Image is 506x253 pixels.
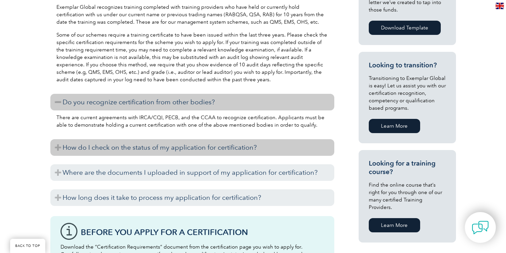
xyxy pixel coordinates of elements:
[496,3,504,9] img: en
[56,3,328,26] p: Exemplar Global recognizes training completed with training providers who have held or currently ...
[369,61,446,69] h3: Looking to transition?
[369,75,446,112] p: Transitioning to Exemplar Global is easy! Let us assist you with our certification recognition, c...
[56,114,328,129] p: There are current agreements with IRCA/CQI, PECB, and the CCAA to recognize certification. Applic...
[369,218,420,232] a: Learn More
[50,94,334,110] h3: Do you recognize certification from other bodies?
[472,219,489,236] img: contact-chat.png
[369,159,446,176] h3: Looking for a training course?
[50,189,334,206] h3: How long does it take to process my application for certification?
[81,228,324,236] h3: Before You Apply For a Certification
[56,31,328,83] p: Some of our schemes require a training certificate to have been issued within the last three year...
[369,181,446,211] p: Find the online course that’s right for you through one of our many certified Training Providers.
[369,119,420,133] a: Learn More
[10,239,45,253] a: BACK TO TOP
[50,139,334,156] h3: How do I check on the status of my application for certification?
[369,21,441,35] a: Download Template
[50,164,334,181] h3: Where are the documents I uploaded in support of my application for certification?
